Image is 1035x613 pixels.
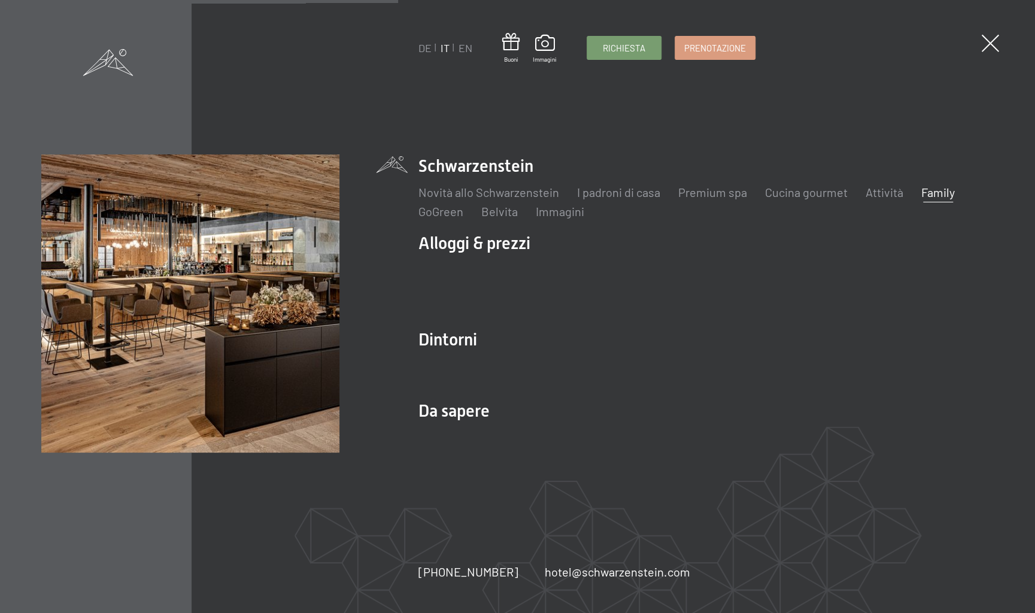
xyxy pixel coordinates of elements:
a: IT [441,41,450,54]
a: Belvita [481,204,518,219]
a: Immagini [533,35,557,63]
a: Novità allo Schwarzenstein [418,185,559,199]
span: Immagini [533,55,557,63]
a: Attività [866,185,903,199]
a: DE [418,41,432,54]
span: [PHONE_NUMBER] [418,565,518,579]
a: Cucina gourmet [765,185,848,199]
a: [PHONE_NUMBER] [418,563,518,580]
img: Hotel Benessere SCHWARZENSTEIN – Trentino Alto Adige Dolomiti [41,154,339,453]
a: Immagini [536,204,584,219]
a: EN [459,41,472,54]
a: hotel@schwarzenstein.com [545,563,690,580]
a: I padroni di casa [577,185,660,199]
a: Prenotazione [675,37,755,59]
a: Premium spa [678,185,747,199]
span: Prenotazione [684,42,746,54]
span: Buoni [502,55,520,63]
a: GoGreen [418,204,463,219]
span: Richiesta [603,42,645,54]
a: Family [921,185,955,199]
a: Buoni [502,33,520,63]
a: Richiesta [587,37,661,59]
